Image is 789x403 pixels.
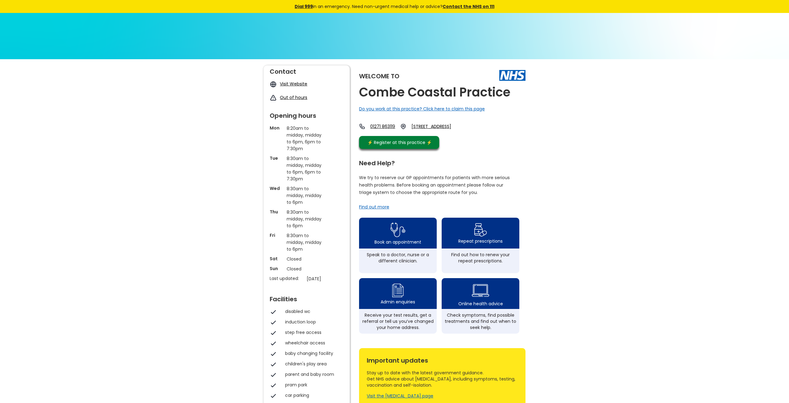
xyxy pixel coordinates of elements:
p: [DATE] [307,275,347,282]
img: telephone icon [359,123,365,130]
p: Tue [270,155,284,161]
div: Find out how to renew your repeat prescriptions. [445,252,516,264]
img: exclamation icon [270,94,277,101]
a: ⚡️ Register at this practice ⚡️ [359,136,439,149]
p: Sat [270,256,284,262]
p: 8:30am to midday, midday to 6pm [287,209,327,229]
div: in an emergency. Need non-urgent medical help or advice? [253,3,536,10]
div: Opening hours [270,109,344,119]
p: Wed [270,185,284,191]
p: Fri [270,232,284,238]
img: admin enquiry icon [391,282,405,299]
p: Closed [287,256,327,262]
a: Visit Website [280,81,307,87]
a: Visit the [MEDICAL_DATA] page [367,393,433,399]
h2: Combe Coastal Practice [359,85,510,99]
p: 8:20am to midday, midday to 6pm, 6pm to 7:30pm [287,125,327,152]
div: Facilities [270,293,344,302]
p: Sun [270,265,284,272]
p: 8:30am to midday, midday to 6pm [287,185,327,206]
a: health advice iconOnline health adviceCheck symptoms, find possible treatments and find out when ... [442,278,519,334]
div: Speak to a doctor, nurse or a different clinician. [362,252,434,264]
a: book appointment icon Book an appointmentSpeak to a doctor, nurse or a different clinician. [359,218,437,273]
div: Admin enquiries [381,299,415,305]
p: Thu [270,209,284,215]
p: 8:30am to midday, midday to 6pm [287,232,327,253]
div: Receive your test results, get a referral or tell us you’ve changed your home address. [362,312,434,331]
div: Online health advice [458,301,503,307]
p: Last updated: [270,275,304,282]
div: pram park [285,382,341,388]
p: 8:30am to midday, midday to 6pm, 6pm to 7:30pm [287,155,327,182]
img: health advice icon [472,280,489,301]
a: Out of hours [280,94,307,101]
div: baby changing facility [285,350,341,356]
div: children's play area [285,361,341,367]
a: Dial 999 [295,3,313,10]
img: globe icon [270,81,277,88]
p: Closed [287,265,327,272]
a: Find out more [359,204,389,210]
div: Welcome to [359,73,399,79]
div: Book an appointment [374,239,421,245]
div: Repeat prescriptions [458,238,503,244]
div: Important updates [367,354,518,364]
a: [STREET_ADDRESS] [411,123,461,130]
a: Do you work at this practice? Click here to claim this page [359,106,485,112]
p: We try to reserve our GP appointments for patients with more serious health problems. Before book... [359,174,510,196]
img: The NHS logo [499,70,525,80]
div: ⚡️ Register at this practice ⚡️ [364,139,435,146]
div: parent and baby room [285,371,341,377]
div: wheelchair access [285,340,341,346]
a: repeat prescription iconRepeat prescriptionsFind out how to renew your repeat prescriptions. [442,218,519,273]
p: Mon [270,125,284,131]
div: Need Help? [359,157,519,166]
img: practice location icon [400,123,406,130]
div: step free access [285,329,341,335]
a: Contact the NHS on 111 [443,3,494,10]
div: Contact [270,65,344,75]
img: repeat prescription icon [474,222,487,238]
a: admin enquiry iconAdmin enquiriesReceive your test results, get a referral or tell us you’ve chan... [359,278,437,334]
img: book appointment icon [390,221,405,239]
div: Check symptoms, find possible treatments and find out when to seek help. [445,312,516,331]
div: induction loop [285,319,341,325]
a: 01271 863119 [370,123,395,130]
div: disabled wc [285,308,341,315]
div: Stay up to date with the latest government guidance. Get NHS advice about [MEDICAL_DATA], includi... [367,370,518,388]
div: car parking [285,392,341,398]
